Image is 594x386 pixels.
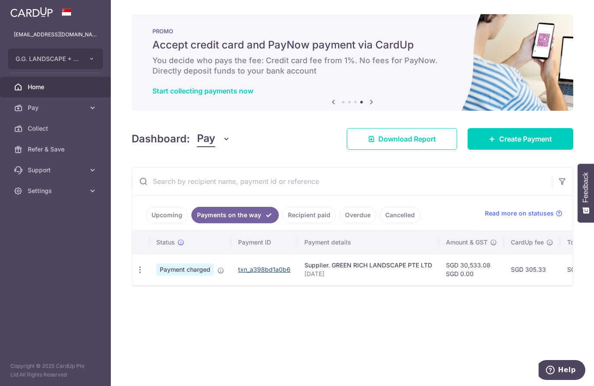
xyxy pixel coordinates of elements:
[132,131,190,147] h4: Dashboard:
[339,207,376,223] a: Overdue
[152,55,552,76] h6: You decide who pays the fee: Credit card fee from 1%. No fees for PayNow. Directly deposit funds ...
[304,270,432,278] p: [DATE]
[191,207,279,223] a: Payments on the way
[539,360,585,382] iframe: Opens a widget where you can find more information
[14,30,97,39] p: [EMAIL_ADDRESS][DOMAIN_NAME]
[499,134,552,144] span: Create Payment
[504,254,560,285] td: SGD 305.33
[347,128,457,150] a: Download Report
[28,145,85,154] span: Refer & Save
[282,207,336,223] a: Recipient paid
[304,261,432,270] div: Supplier. GREEN RICH LANDSCAPE PTE LTD
[297,231,439,254] th: Payment details
[439,254,504,285] td: SGD 30,533.08 SGD 0.00
[485,209,562,218] a: Read more on statuses
[511,238,544,247] span: CardUp fee
[582,172,590,203] span: Feedback
[8,48,103,69] button: G.G. LANDSCAPE + CONSTRUCTION PTE LTD
[468,128,573,150] a: Create Payment
[152,28,552,35] p: PROMO
[146,207,188,223] a: Upcoming
[10,7,53,17] img: CardUp
[578,164,594,222] button: Feedback - Show survey
[485,209,554,218] span: Read more on statuses
[380,207,420,223] a: Cancelled
[16,55,80,63] span: G.G. LANDSCAPE + CONSTRUCTION PTE LTD
[132,167,552,195] input: Search by recipient name, payment id or reference
[446,238,487,247] span: Amount & GST
[28,83,85,91] span: Home
[197,131,215,147] span: Pay
[152,38,552,52] h5: Accept credit card and PayNow payment via CardUp
[378,134,436,144] span: Download Report
[238,266,291,273] a: txn_a398bd1a0b6
[28,124,85,133] span: Collect
[28,187,85,195] span: Settings
[132,14,573,111] img: paynow Banner
[231,231,297,254] th: Payment ID
[156,264,214,276] span: Payment charged
[152,87,253,95] a: Start collecting payments now
[28,103,85,112] span: Pay
[197,131,230,147] button: Pay
[28,166,85,174] span: Support
[156,238,175,247] span: Status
